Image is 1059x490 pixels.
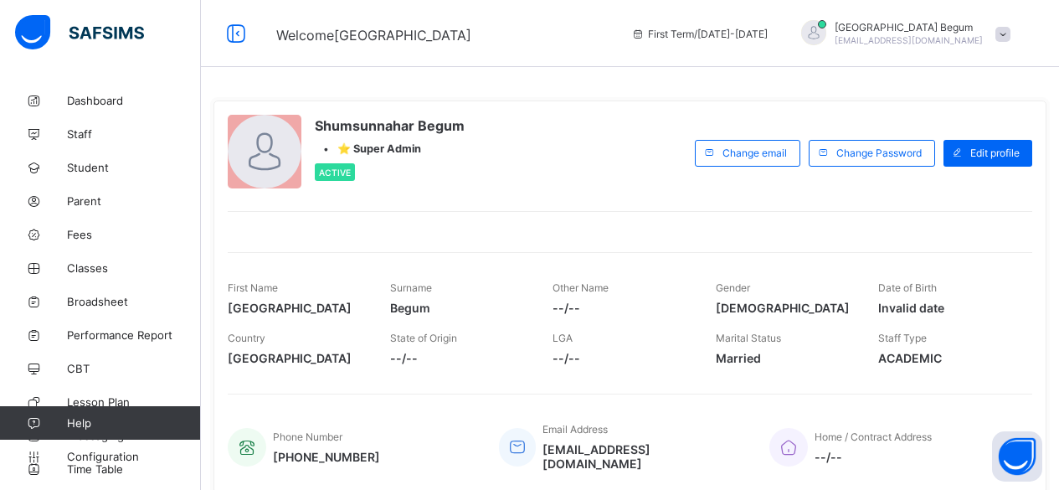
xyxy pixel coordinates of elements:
[228,332,265,344] span: Country
[276,27,471,44] span: Welcome [GEOGRAPHIC_DATA]
[319,168,351,178] span: Active
[228,301,365,315] span: [GEOGRAPHIC_DATA]
[815,431,932,443] span: Home / Contract Address
[970,147,1020,159] span: Edit profile
[15,15,144,50] img: safsims
[67,194,201,208] span: Parent
[67,161,201,174] span: Student
[273,450,380,464] span: [PHONE_NUMBER]
[67,328,201,342] span: Performance Report
[553,281,609,294] span: Other Name
[716,332,781,344] span: Marital Status
[815,450,932,464] span: --/--
[390,301,527,315] span: Begum
[67,261,201,275] span: Classes
[273,431,342,443] span: Phone Number
[390,281,432,294] span: Surname
[836,147,922,159] span: Change Password
[67,362,201,375] span: CBT
[716,281,750,294] span: Gender
[67,228,201,241] span: Fees
[835,21,983,34] span: [GEOGRAPHIC_DATA] Begum
[878,332,927,344] span: Staff Type
[390,351,527,365] span: --/--
[722,147,787,159] span: Change email
[228,281,278,294] span: First Name
[315,117,465,134] span: Shumsunnahar Begum
[553,301,690,315] span: --/--
[878,351,1015,365] span: ACADEMIC
[716,351,853,365] span: Married
[67,416,200,430] span: Help
[784,20,1019,48] div: Shumsunnahar Begum
[542,423,608,436] span: Email Address
[67,94,201,107] span: Dashboard
[542,442,744,471] span: [EMAIL_ADDRESS][DOMAIN_NAME]
[390,332,457,344] span: State of Origin
[67,395,201,409] span: Lesson Plan
[878,281,937,294] span: Date of Birth
[67,450,200,463] span: Configuration
[67,295,201,308] span: Broadsheet
[315,142,465,155] div: •
[716,301,853,315] span: [DEMOGRAPHIC_DATA]
[337,142,421,155] span: ⭐ Super Admin
[992,431,1042,482] button: Open asap
[631,28,768,40] span: session/term information
[553,351,690,365] span: --/--
[67,127,201,141] span: Staff
[878,301,1015,315] span: Invalid date
[553,332,573,344] span: LGA
[835,35,983,45] span: [EMAIL_ADDRESS][DOMAIN_NAME]
[228,351,365,365] span: [GEOGRAPHIC_DATA]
